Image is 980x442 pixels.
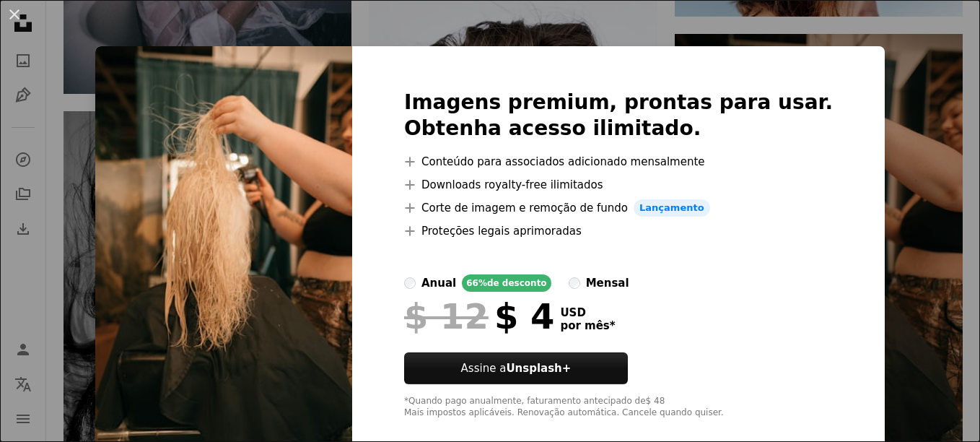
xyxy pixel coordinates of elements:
[462,274,551,292] div: 66% de desconto
[404,396,833,419] div: *Quando pago anualmente, faturamento antecipado de $ 48 Mais impostos aplicáveis. Renovação autom...
[404,352,628,384] button: Assine aUnsplash+
[404,222,833,240] li: Proteções legais aprimoradas
[506,362,571,375] strong: Unsplash+
[560,306,615,319] span: USD
[404,90,833,142] h2: Imagens premium, prontas para usar. Obtenha acesso ilimitado.
[404,298,489,335] span: $ 12
[404,298,554,335] div: $ 4
[404,176,833,194] li: Downloads royalty-free ilimitados
[560,319,615,332] span: por mês *
[569,277,580,289] input: mensal
[404,277,416,289] input: anual66%de desconto
[634,199,710,217] span: Lançamento
[421,274,456,292] div: anual
[404,153,833,170] li: Conteúdo para associados adicionado mensalmente
[404,199,833,217] li: Corte de imagem e remoção de fundo
[586,274,629,292] div: mensal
